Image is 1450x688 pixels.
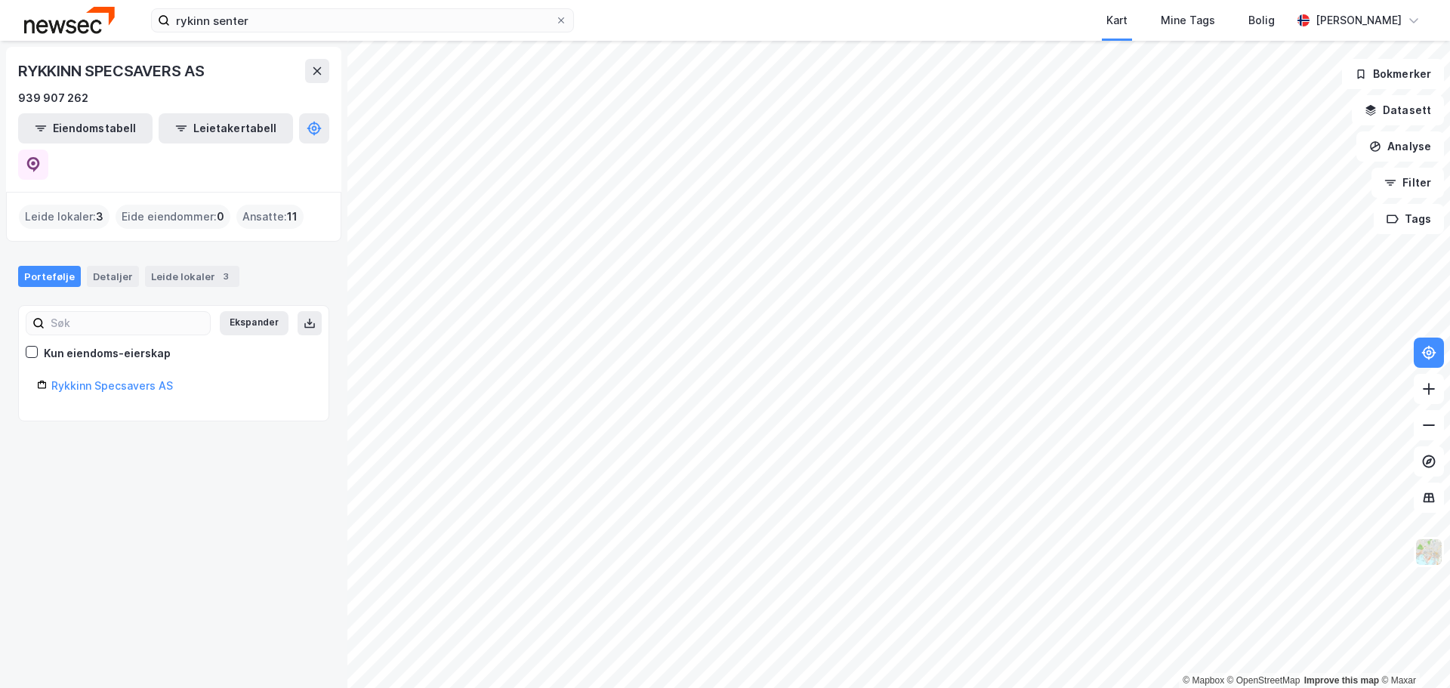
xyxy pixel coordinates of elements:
button: Leietakertabell [159,113,293,143]
button: Eiendomstabell [18,113,153,143]
a: Rykkinn Specsavers AS [51,379,173,392]
div: Leide lokaler : [19,205,110,229]
img: newsec-logo.f6e21ccffca1b3a03d2d.png [24,7,115,33]
div: Mine Tags [1161,11,1215,29]
div: Detaljer [87,266,139,287]
button: Filter [1371,168,1444,198]
input: Søk på adresse, matrikkel, gårdeiere, leietakere eller personer [170,9,555,32]
span: 11 [287,208,298,226]
button: Tags [1374,204,1444,234]
button: Bokmerker [1342,59,1444,89]
div: Bolig [1248,11,1275,29]
div: Ansatte : [236,205,304,229]
input: Søk [45,312,210,335]
div: [PERSON_NAME] [1316,11,1402,29]
a: Improve this map [1304,675,1379,686]
div: 3 [218,269,233,284]
div: RYKKINN SPECSAVERS AS [18,59,208,83]
a: Mapbox [1183,675,1224,686]
div: Portefølje [18,266,81,287]
button: Analyse [1356,131,1444,162]
div: Kart [1106,11,1128,29]
div: Eide eiendommer : [116,205,230,229]
img: Z [1415,538,1443,566]
div: Kun eiendoms-eierskap [44,344,171,363]
button: Ekspander [220,311,288,335]
iframe: Chat Widget [1374,615,1450,688]
span: 0 [217,208,224,226]
button: Datasett [1352,95,1444,125]
div: Leide lokaler [145,266,239,287]
div: 939 907 262 [18,89,88,107]
a: OpenStreetMap [1227,675,1300,686]
span: 3 [96,208,103,226]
